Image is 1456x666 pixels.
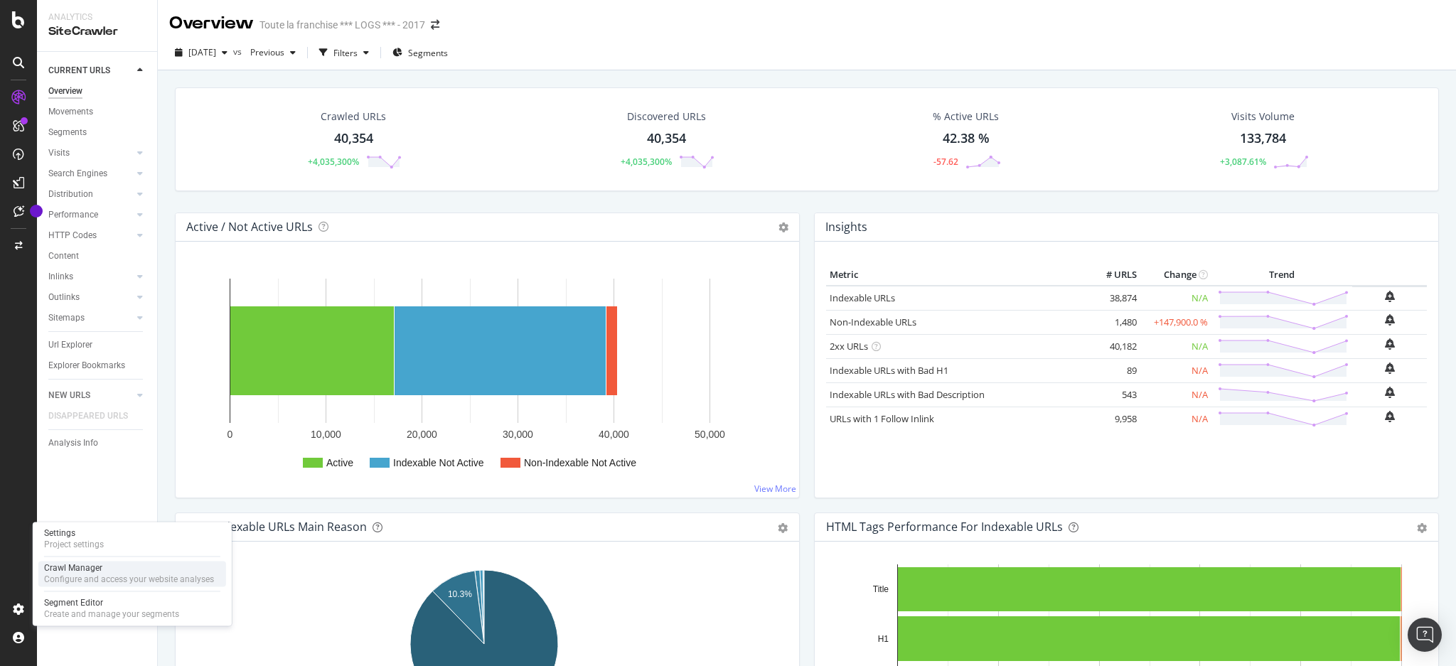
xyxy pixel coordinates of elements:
[387,41,454,64] button: Segments
[48,166,133,181] a: Search Engines
[48,187,93,202] div: Distribution
[830,291,895,304] a: Indexable URLs
[48,338,92,353] div: Url Explorer
[778,222,788,232] i: Options
[524,457,636,468] text: Non-Indexable Not Active
[48,311,85,326] div: Sitemaps
[695,429,725,440] text: 50,000
[233,45,245,58] span: vs
[44,527,104,539] div: Settings
[30,205,43,217] div: Tooltip anchor
[48,187,133,202] a: Distribution
[1140,286,1211,311] td: N/A
[48,358,147,373] a: Explorer Bookmarks
[48,125,87,140] div: Segments
[48,104,147,119] a: Movements
[48,228,133,243] a: HTTP Codes
[48,290,80,305] div: Outlinks
[873,584,889,594] text: Title
[48,125,147,140] a: Segments
[48,146,70,161] div: Visits
[48,436,147,451] a: Analysis Info
[169,11,254,36] div: Overview
[826,520,1063,534] div: HTML Tags Performance for Indexable URLs
[408,47,448,59] span: Segments
[321,109,386,124] div: Crawled URLs
[48,388,90,403] div: NEW URLS
[1140,334,1211,358] td: N/A
[48,409,128,424] div: DISAPPEARED URLS
[1083,407,1140,431] td: 9,958
[48,228,97,243] div: HTTP Codes
[48,84,147,99] a: Overview
[48,338,147,353] a: Url Explorer
[334,129,373,148] div: 40,354
[44,597,179,608] div: Segment Editor
[48,358,125,373] div: Explorer Bookmarks
[943,129,990,148] div: 42.38 %
[393,457,484,468] text: Indexable Not Active
[1385,314,1395,326] div: bell-plus
[503,429,533,440] text: 30,000
[431,20,439,30] div: arrow-right-arrow-left
[314,41,375,64] button: Filters
[44,562,214,574] div: Crawl Manager
[48,84,82,99] div: Overview
[1083,264,1140,286] th: # URLS
[778,523,788,533] div: gear
[48,23,146,40] div: SiteCrawler
[1083,310,1140,334] td: 1,480
[326,457,353,468] text: Active
[48,208,98,222] div: Performance
[48,249,147,264] a: Content
[48,166,107,181] div: Search Engines
[1140,264,1211,286] th: Change
[48,104,93,119] div: Movements
[48,409,142,424] a: DISAPPEARED URLS
[259,18,425,32] div: Toute la franchise *** LOGS *** - 2017
[48,388,133,403] a: NEW URLS
[48,146,133,161] a: Visits
[1408,618,1442,652] div: Open Intercom Messenger
[647,129,686,148] div: 40,354
[48,311,133,326] a: Sitemaps
[48,208,133,222] a: Performance
[311,429,341,440] text: 10,000
[1231,109,1295,124] div: Visits Volume
[878,634,889,644] text: H1
[1385,362,1395,374] div: bell-plus
[1140,310,1211,334] td: +147,900.0 %
[621,156,672,168] div: +4,035,300%
[1083,334,1140,358] td: 40,182
[48,436,98,451] div: Analysis Info
[227,429,233,440] text: 0
[48,63,110,78] div: CURRENT URLS
[1083,286,1140,311] td: 38,874
[38,596,226,621] a: Segment EditorCreate and manage your segments
[599,429,629,440] text: 40,000
[448,589,472,599] text: 10.3%
[1385,338,1395,350] div: bell-plus
[825,217,867,237] h4: Insights
[188,46,216,58] span: 2025 Oct. 1st
[1140,382,1211,407] td: N/A
[1240,129,1286,148] div: 133,784
[187,520,367,534] div: Non-Indexable URLs Main Reason
[826,264,1083,286] th: Metric
[186,217,313,237] h4: Active / Not Active URLs
[627,109,706,124] div: Discovered URLs
[44,539,104,550] div: Project settings
[830,388,985,401] a: Indexable URLs with Bad Description
[48,63,133,78] a: CURRENT URLS
[830,412,934,425] a: URLs with 1 Follow Inlink
[308,156,359,168] div: +4,035,300%
[1083,382,1140,407] td: 543
[44,574,214,585] div: Configure and access your website analyses
[333,47,358,59] div: Filters
[1385,291,1395,302] div: bell-plus
[1385,387,1395,398] div: bell-plus
[407,429,437,440] text: 20,000
[830,340,868,353] a: 2xx URLs
[187,264,788,486] svg: A chart.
